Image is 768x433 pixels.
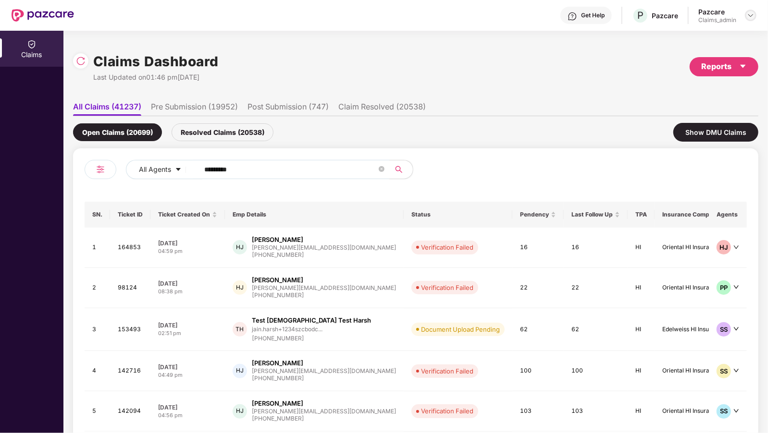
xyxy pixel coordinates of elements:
td: 5 [85,391,110,432]
div: Verification Failed [421,242,473,252]
td: Oriental HI Insurance [655,391,732,432]
span: Ticket Created On [158,211,210,218]
div: [DATE] [158,239,217,247]
img: svg+xml;base64,PHN2ZyB4bWxucz0iaHR0cDovL3d3dy53My5vcmcvMjAwMC9zdmciIHdpZHRoPSIyNCIgaGVpZ2h0PSIyNC... [95,164,106,175]
td: 4 [85,351,110,391]
div: [DATE] [158,403,217,411]
th: SN. [85,202,110,228]
th: Status [404,202,512,228]
td: 3 [85,308,110,351]
td: 142094 [110,391,150,432]
div: Resolved Claims (20538) [172,123,273,141]
div: HJ [233,364,247,378]
div: 08:38 pm [158,288,217,296]
div: [PHONE_NUMBER] [252,374,396,383]
div: Test [DEMOGRAPHIC_DATA] Test Harsh [252,316,371,325]
li: Claim Resolved (20538) [338,102,426,116]
span: close-circle [379,165,384,174]
span: P [637,10,644,21]
div: Pazcare [698,7,736,16]
div: 04:59 pm [158,247,217,255]
img: svg+xml;base64,PHN2ZyBpZD0iUmVsb2FkLTMyeDMyIiB4bWxucz0iaHR0cDovL3d3dy53My5vcmcvMjAwMC9zdmciIHdpZH... [76,56,86,66]
div: HJ [233,404,247,419]
div: Reports [701,60,747,72]
span: down [733,326,739,332]
span: down [733,368,739,373]
td: Oriental HI Insurance [655,351,732,391]
td: Oriental HI Insurance [655,268,732,308]
span: close-circle [379,166,384,172]
div: [DATE] [158,363,217,371]
span: down [733,244,739,250]
div: [PHONE_NUMBER] [252,251,396,260]
div: [PERSON_NAME] [252,276,303,285]
td: 1 [85,228,110,268]
td: 16 [564,228,628,268]
div: SS [717,322,731,337]
td: 98124 [110,268,150,308]
th: Insurance Company [655,202,732,228]
td: 142716 [110,351,150,391]
div: Claims_admin [698,16,736,24]
div: Document Upload Pending [421,325,500,334]
td: Oriental HI Insurance [655,228,732,268]
div: Verification Failed [421,406,473,416]
li: Post Submission (747) [248,102,329,116]
span: Last Follow Up [571,211,613,218]
div: [DATE] [158,279,217,288]
div: PP [717,280,731,295]
button: search [389,160,413,179]
td: 100 [564,351,628,391]
span: Pendency [520,211,549,218]
div: 04:56 pm [158,411,217,420]
td: HI [628,268,655,308]
td: 164853 [110,228,150,268]
div: [PERSON_NAME][EMAIL_ADDRESS][DOMAIN_NAME] [252,408,396,414]
td: HI [628,228,655,268]
div: SS [717,404,731,419]
div: [DATE] [158,321,217,329]
div: Open Claims (20699) [73,123,162,141]
div: HJ [233,280,247,295]
div: [PERSON_NAME][EMAIL_ADDRESS][DOMAIN_NAME] [252,368,396,374]
th: Emp Details [225,202,404,228]
td: 22 [512,268,564,308]
div: [PERSON_NAME][EMAIL_ADDRESS][DOMAIN_NAME] [252,285,396,291]
span: caret-down [175,166,182,174]
div: [PHONE_NUMBER] [252,414,396,423]
div: [PERSON_NAME] [252,359,303,368]
span: caret-down [739,62,747,70]
th: Ticket ID [110,202,150,228]
td: 100 [512,351,564,391]
td: 103 [512,391,564,432]
div: HJ [233,240,247,254]
div: SS [717,364,731,378]
td: HI [628,308,655,351]
div: 04:49 pm [158,371,217,379]
th: TPA [628,202,655,228]
td: HI [628,351,655,391]
div: Show DMU Claims [673,123,758,142]
td: 22 [564,268,628,308]
li: Pre Submission (19952) [151,102,238,116]
li: All Claims (41237) [73,102,141,116]
td: 62 [564,308,628,351]
div: [PERSON_NAME] [252,235,303,244]
span: search [389,166,408,173]
div: jain.harsh+1234szcbodc... [252,326,322,332]
div: Pazcare [652,11,678,20]
div: Verification Failed [421,366,473,376]
img: svg+xml;base64,PHN2ZyBpZD0iRHJvcGRvd24tMzJ4MzIiIHhtbG5zPSJodHRwOi8vd3d3LnczLm9yZy8yMDAwL3N2ZyIgd2... [747,12,755,19]
img: svg+xml;base64,PHN2ZyBpZD0iSGVscC0zMngzMiIgeG1sbnM9Imh0dHA6Ly93d3cudzMub3JnLzIwMDAvc3ZnIiB3aWR0aD... [568,12,577,21]
td: HI [628,391,655,432]
img: New Pazcare Logo [12,9,74,22]
td: 16 [512,228,564,268]
span: down [733,408,739,414]
span: down [733,284,739,290]
span: All Agents [139,164,171,175]
div: TH [233,322,247,337]
h1: Claims Dashboard [93,51,219,72]
th: Last Follow Up [564,202,628,228]
img: svg+xml;base64,PHN2ZyBpZD0iQ2xhaW0iIHhtbG5zPSJodHRwOi8vd3d3LnczLm9yZy8yMDAwL3N2ZyIgd2lkdGg9IjIwIi... [27,39,37,49]
td: 103 [564,391,628,432]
